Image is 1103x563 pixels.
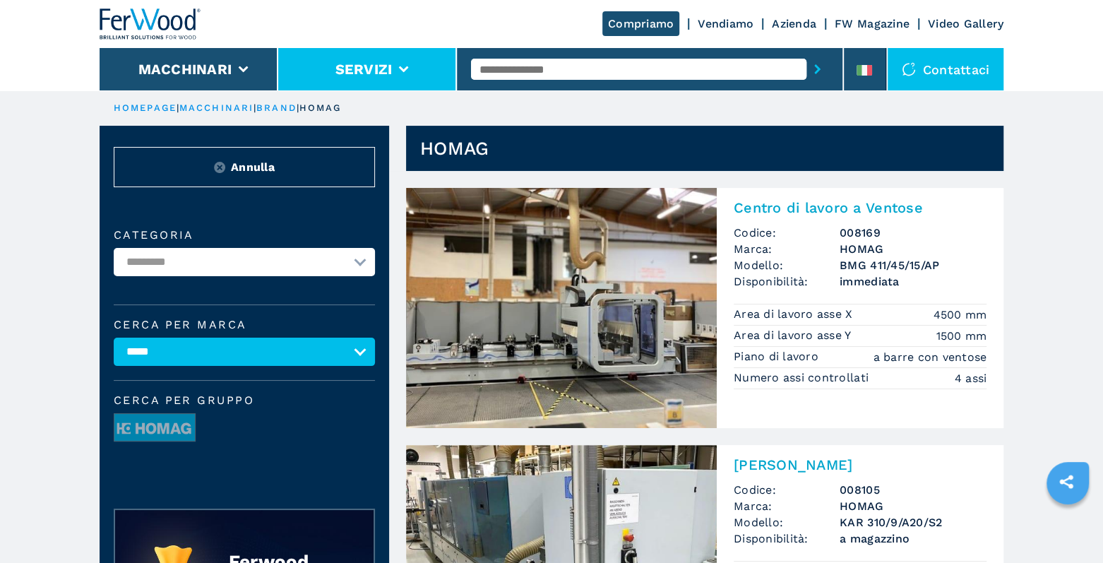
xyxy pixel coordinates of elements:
em: a barre con ventose [873,349,986,365]
p: Area di lavoro asse X [734,307,857,322]
span: immediata [840,273,986,290]
button: ResetAnnulla [114,147,375,187]
img: Centro di lavoro a Ventose HOMAG BMG 411/45/15/AP [406,188,717,428]
a: Video Gallery [928,17,1003,30]
a: brand [256,102,297,113]
p: Piano di lavoro [734,349,822,365]
label: Cerca per marca [114,319,375,331]
em: 1500 mm [936,328,986,344]
h2: [PERSON_NAME] [734,456,986,473]
span: Codice: [734,225,840,241]
p: Area di lavoro asse Y [734,328,855,343]
span: Codice: [734,482,840,498]
em: 4 assi [955,370,987,386]
span: Disponibilità: [734,273,840,290]
h3: KAR 310/9/A20/S2 [840,514,986,531]
iframe: Chat [1043,499,1092,552]
h3: HOMAG [840,241,986,257]
span: Disponibilità: [734,531,840,547]
button: Macchinari [138,61,232,78]
img: image [114,414,195,442]
img: Ferwood [100,8,201,40]
p: Numero assi controllati [734,370,872,386]
h1: HOMAG [420,137,489,160]
a: macchinari [179,102,254,113]
span: | [254,102,256,113]
h3: 008169 [840,225,986,241]
div: Contattaci [888,48,1004,90]
button: Servizi [335,61,392,78]
label: Categoria [114,230,375,241]
a: Azienda [772,17,816,30]
h3: 008105 [840,482,986,498]
span: Modello: [734,514,840,531]
span: | [297,102,299,113]
h2: Centro di lavoro a Ventose [734,199,986,216]
a: Compriamo [602,11,679,36]
span: Cerca per Gruppo [114,395,375,406]
a: sharethis [1049,464,1084,499]
span: a magazzino [840,531,986,547]
a: HOMEPAGE [114,102,177,113]
span: Modello: [734,257,840,273]
button: submit-button [806,53,828,85]
img: Reset [214,162,225,173]
span: Annulla [231,159,275,175]
a: Centro di lavoro a Ventose HOMAG BMG 411/45/15/APCentro di lavoro a VentoseCodice:008169Marca:HOM... [406,188,1003,428]
h3: HOMAG [840,498,986,514]
em: 4500 mm [933,307,986,323]
img: Contattaci [902,62,916,76]
h3: BMG 411/45/15/AP [840,257,986,273]
a: FW Magazine [835,17,910,30]
span: Marca: [734,241,840,257]
a: Vendiamo [698,17,753,30]
span: Marca: [734,498,840,514]
p: HOMAG [299,102,342,114]
span: | [177,102,179,113]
